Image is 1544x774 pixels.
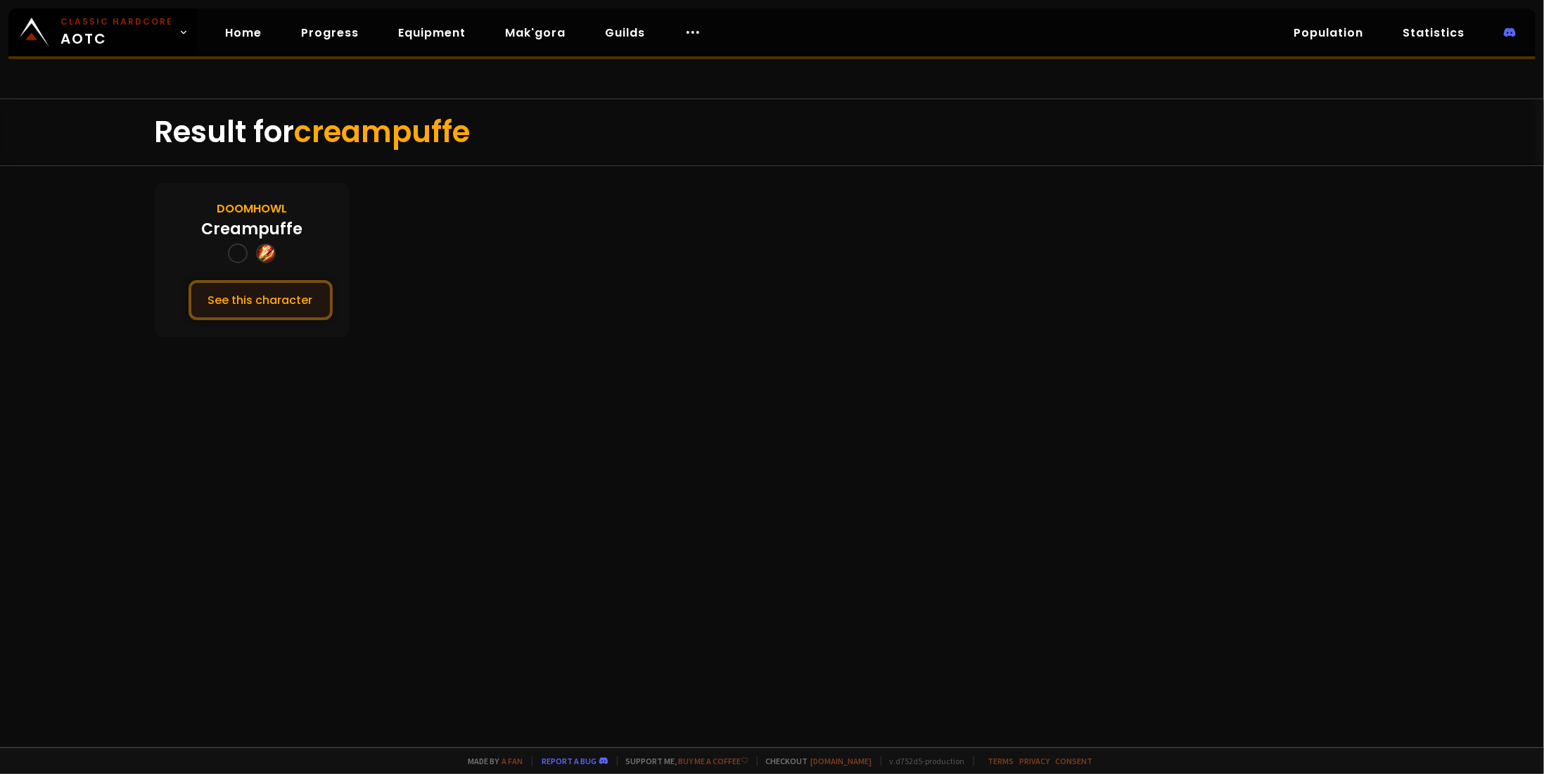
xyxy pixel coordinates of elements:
[881,756,965,766] span: v. d752d5 - production
[1391,18,1476,47] a: Statistics
[1020,756,1050,766] a: Privacy
[594,18,656,47] a: Guilds
[155,99,1390,165] div: Result for
[757,756,872,766] span: Checkout
[8,8,197,56] a: Classic HardcoreAOTC
[460,756,523,766] span: Made by
[1056,756,1093,766] a: Consent
[189,280,333,320] button: See this character
[988,756,1014,766] a: Terms
[1282,18,1374,47] a: Population
[494,18,577,47] a: Mak'gora
[679,756,748,766] a: Buy me a coffee
[811,756,872,766] a: [DOMAIN_NAME]
[295,111,471,153] span: creampuffe
[60,15,173,28] small: Classic Hardcore
[542,756,597,766] a: Report a bug
[201,217,302,241] div: Creampuffe
[60,15,173,49] span: AOTC
[617,756,748,766] span: Support me,
[290,18,370,47] a: Progress
[387,18,477,47] a: Equipment
[502,756,523,766] a: a fan
[217,200,287,217] div: Doomhowl
[214,18,273,47] a: Home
